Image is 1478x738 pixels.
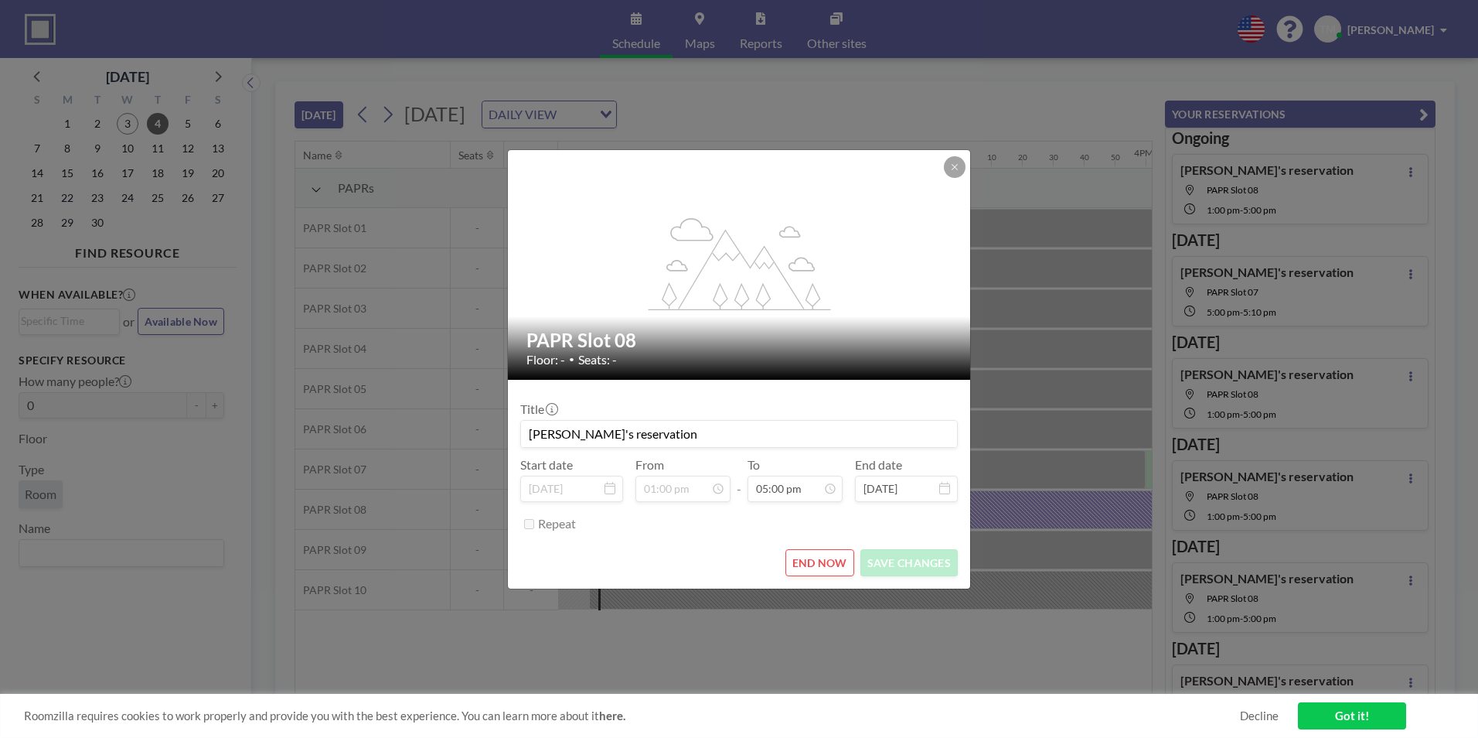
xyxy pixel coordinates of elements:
[520,401,557,417] label: Title
[785,549,854,576] button: END NOW
[860,549,958,576] button: SAVE CHANGES
[599,709,625,723] a: here.
[526,352,565,367] span: Floor: -
[635,457,664,473] label: From
[649,217,831,309] g: flex-grow: 1.2;
[748,457,760,473] label: To
[1298,702,1406,729] a: Got it!
[521,421,957,447] input: (No title)
[24,709,1240,723] span: Roomzilla requires cookies to work properly and provide you with the best experience. You can lea...
[569,354,574,365] span: •
[538,516,576,531] label: Repeat
[737,463,741,497] span: -
[520,457,573,473] label: Start date
[526,329,953,352] h2: PAPR Slot 08
[578,352,617,367] span: Seats: -
[855,457,902,473] label: End date
[1240,709,1279,723] a: Decline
